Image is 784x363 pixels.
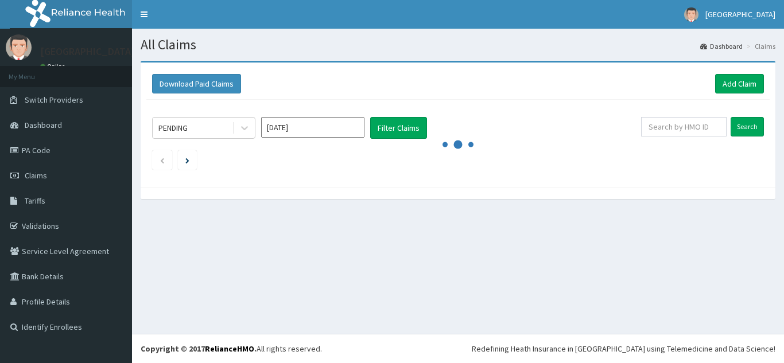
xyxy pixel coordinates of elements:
h1: All Claims [141,37,775,52]
input: Select Month and Year [261,117,364,138]
img: User Image [684,7,698,22]
a: RelianceHMO [205,344,254,354]
img: User Image [6,34,32,60]
footer: All rights reserved. [132,334,784,363]
a: Dashboard [700,41,743,51]
svg: audio-loading [441,127,475,162]
strong: Copyright © 2017 . [141,344,257,354]
span: Claims [25,170,47,181]
a: Next page [185,155,189,165]
span: [GEOGRAPHIC_DATA] [705,9,775,19]
div: PENDING [158,122,188,134]
button: Filter Claims [370,117,427,139]
a: Online [40,63,68,71]
span: Tariffs [25,196,45,206]
span: Switch Providers [25,95,83,105]
span: Dashboard [25,120,62,130]
input: Search by HMO ID [641,117,727,136]
input: Search [731,117,764,136]
li: Claims [744,41,775,51]
button: Download Paid Claims [152,74,241,93]
a: Previous page [160,155,165,165]
a: Add Claim [715,74,764,93]
div: Redefining Heath Insurance in [GEOGRAPHIC_DATA] using Telemedicine and Data Science! [472,343,775,354]
p: [GEOGRAPHIC_DATA] [40,46,135,57]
